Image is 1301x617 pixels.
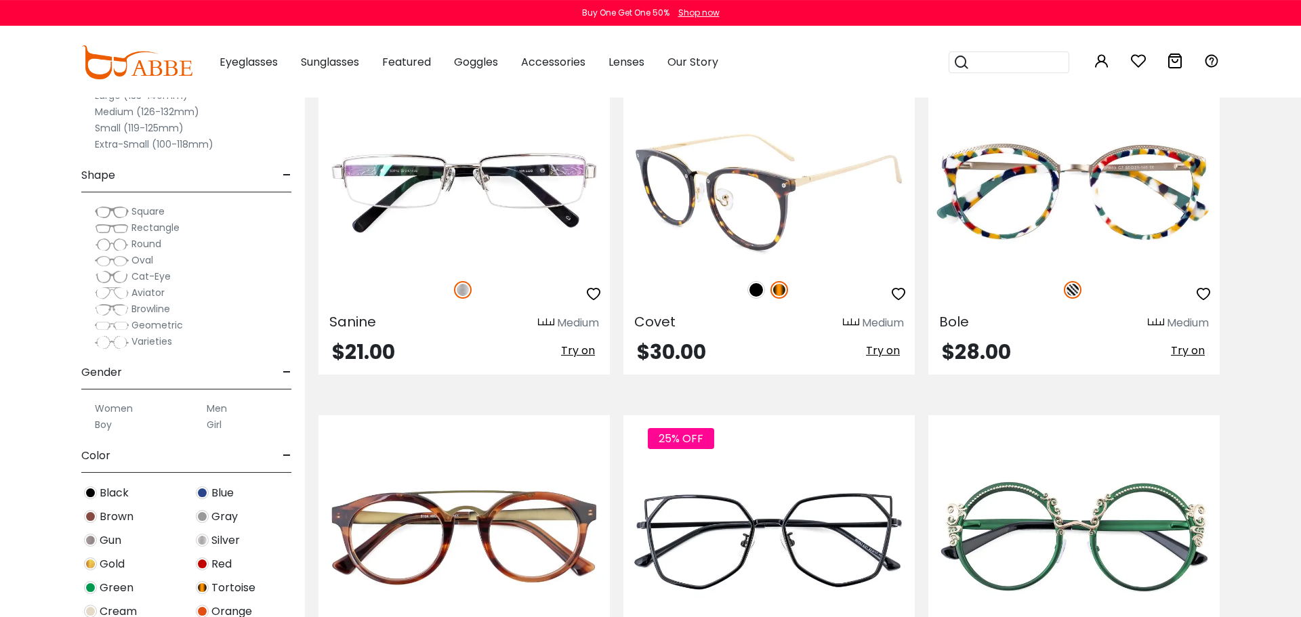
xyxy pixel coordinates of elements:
img: Aviator.png [95,286,129,300]
img: Tortoise [770,281,788,299]
img: Black [84,486,97,499]
label: Boy [95,417,112,433]
span: Featured [382,54,431,70]
span: Tortoise [211,580,255,596]
span: Color [81,440,110,472]
span: $30.00 [637,337,706,366]
img: Pattern Bole - Acetate,Metal ,Universal Bridge Fit [928,121,1220,266]
span: Browline [131,302,170,316]
img: Varieties.png [95,335,129,349]
div: Medium [557,315,599,331]
span: Lenses [608,54,644,70]
img: Cat-Eye.png [95,270,129,284]
img: Brown [84,510,97,523]
img: Silver [454,281,472,299]
label: Women [95,400,133,417]
span: Blue [211,485,234,501]
span: Rectangle [131,221,180,234]
span: Sanine [329,312,376,331]
button: Try on [557,342,599,360]
span: Brown [100,509,133,525]
label: Small (119-125mm) [95,120,184,136]
span: Bole [939,312,969,331]
img: size ruler [843,318,859,328]
img: Geometric.png [95,319,129,333]
span: Try on [1171,343,1205,358]
a: Shop now [672,7,720,18]
span: Eyeglasses [220,54,278,70]
div: Medium [1167,315,1209,331]
img: Brown Glower - Acetate,Metal ,Universal Bridge Fit [318,464,610,610]
img: Round.png [95,238,129,251]
img: Silver [196,534,209,547]
div: Shop now [678,7,720,19]
img: Square.png [95,205,129,219]
label: Medium (126-132mm) [95,104,199,120]
span: Gender [81,356,122,389]
span: Sunglasses [301,54,359,70]
img: Rectangle.png [95,221,129,235]
img: Tortoise [196,581,209,594]
span: Round [131,237,161,251]
img: Tortoise Covet - Acetate,Metal ,Adjust Nose Pads [623,121,915,266]
label: Men [207,400,227,417]
span: Cat-Eye [131,270,171,283]
span: Try on [866,343,900,358]
span: Varieties [131,335,172,348]
img: abbeglasses.com [81,45,192,79]
span: $21.00 [332,337,395,366]
img: Green Vie - Metal ,Adjust Nose Pads [928,464,1220,610]
img: Red [196,557,209,570]
span: Silver [211,532,240,549]
span: Red [211,556,232,572]
img: Blue [196,486,209,499]
img: Black [747,281,765,299]
span: Green [100,580,133,596]
span: - [283,356,291,389]
div: Buy One Get One 50% [582,7,669,19]
div: Medium [862,315,904,331]
span: Goggles [454,54,498,70]
img: Oval.png [95,254,129,268]
span: Gold [100,556,125,572]
span: Our Story [667,54,718,70]
span: - [283,440,291,472]
span: Shape [81,159,115,192]
span: - [283,159,291,192]
span: 25% OFF [648,428,714,449]
img: Gold [84,557,97,570]
span: Accessories [521,54,585,70]
span: Covet [634,312,676,331]
label: Girl [207,417,222,433]
img: Browline.png [95,303,129,316]
img: Black Attercop - Metal,TR ,Adjust Nose Pads [623,464,915,610]
img: size ruler [1148,318,1164,328]
label: Extra-Small (100-118mm) [95,136,213,152]
img: Gray [196,510,209,523]
span: Geometric [131,318,183,332]
img: size ruler [538,318,554,328]
button: Try on [862,342,904,360]
span: Aviator [131,286,165,299]
button: Try on [1167,342,1209,360]
span: $28.00 [942,337,1011,366]
span: Try on [561,343,595,358]
span: Gun [100,532,121,549]
span: Black [100,485,129,501]
span: Square [131,205,165,218]
img: Pattern [1064,281,1081,299]
img: Silver Sanine - Acetate,Metal ,Adjust Nose Pads [318,121,610,266]
img: Gun [84,534,97,547]
img: Green [84,581,97,594]
span: Oval [131,253,153,267]
span: Gray [211,509,238,525]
